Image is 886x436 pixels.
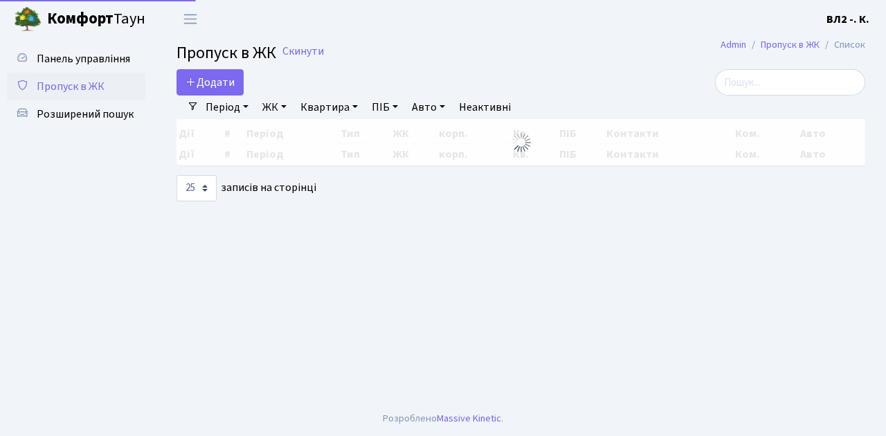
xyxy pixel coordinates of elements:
[383,411,503,426] div: Розроблено .
[257,96,292,119] a: ЖК
[366,96,404,119] a: ПІБ
[47,8,114,30] b: Комфорт
[47,8,145,31] span: Таун
[7,73,145,100] a: Пропуск в ЖК
[715,69,865,96] input: Пошук...
[295,96,363,119] a: Квартира
[173,8,208,30] button: Переключити навігацію
[7,100,145,128] a: Розширений пошук
[761,37,820,52] a: Пропуск в ЖК
[37,51,130,66] span: Панель управління
[177,175,217,201] select: записів на сторінці
[826,12,869,27] b: ВЛ2 -. К.
[700,30,886,60] nav: breadcrumb
[826,11,869,28] a: ВЛ2 -. К.
[177,175,316,201] label: записів на сторінці
[282,45,324,58] a: Скинути
[177,41,276,65] span: Пропуск в ЖК
[186,75,235,90] span: Додати
[37,79,105,94] span: Пропуск в ЖК
[437,411,501,426] a: Massive Kinetic
[14,6,42,33] img: logo.png
[453,96,516,119] a: Неактивні
[7,45,145,73] a: Панель управління
[37,107,134,122] span: Розширений пошук
[820,37,865,53] li: Список
[406,96,451,119] a: Авто
[510,131,532,154] img: Обробка...
[200,96,254,119] a: Період
[177,69,244,96] a: Додати
[721,37,746,52] a: Admin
